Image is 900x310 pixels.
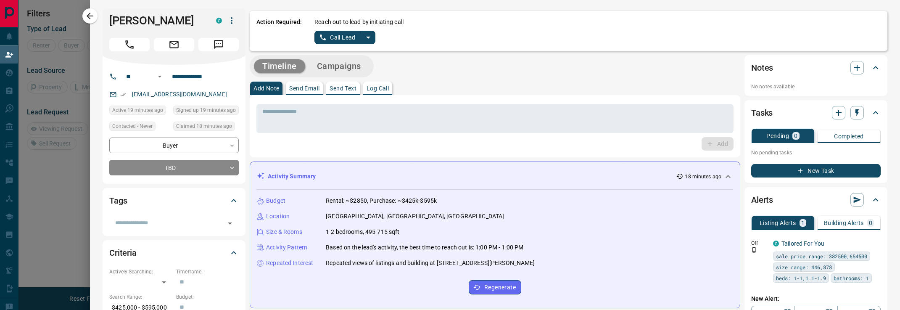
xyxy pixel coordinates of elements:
p: Size & Rooms [266,228,302,236]
span: Call [109,38,150,51]
p: [GEOGRAPHIC_DATA], [GEOGRAPHIC_DATA], [GEOGRAPHIC_DATA] [326,212,504,221]
h2: Tasks [751,106,773,119]
button: Regenerate [469,280,521,294]
button: Campaigns [309,59,370,73]
p: Reach out to lead by initiating call [314,18,404,26]
h2: Criteria [109,246,137,260]
p: Repeated views of listings and building at [STREET_ADDRESS][PERSON_NAME] [326,259,535,268]
span: Claimed 18 minutes ago [176,122,232,130]
div: Notes [751,58,881,78]
span: Contacted - Never [112,122,153,130]
div: TBD [109,160,239,175]
p: Building Alerts [824,220,864,226]
span: Active 19 minutes ago [112,106,163,114]
p: Repeated Interest [266,259,313,268]
div: Buyer [109,138,239,153]
p: Off [751,239,768,247]
p: Add Note [253,85,279,91]
div: Tags [109,191,239,211]
a: [EMAIL_ADDRESS][DOMAIN_NAME] [132,91,227,98]
p: Based on the lead's activity, the best time to reach out is: 1:00 PM - 1:00 PM [326,243,523,252]
span: Signed up 19 minutes ago [176,106,236,114]
span: size range: 446,878 [776,263,832,271]
p: Search Range: [109,293,172,301]
div: Wed Oct 15 2025 [173,122,239,133]
span: beds: 1-1,1.1-1.9 [776,274,826,282]
p: Rental: ~$2850, Purchase: ~$425k-$595k [326,196,437,205]
p: Activity Summary [268,172,316,181]
p: Activity Pattern [266,243,307,252]
div: Wed Oct 15 2025 [173,106,239,117]
p: Timeframe: [176,268,239,276]
p: Listing Alerts [760,220,796,226]
button: Call Lead [314,31,361,44]
p: Budget [266,196,285,205]
p: Budget: [176,293,239,301]
p: Location [266,212,290,221]
p: 0 [869,220,872,226]
div: condos.ca [773,241,779,246]
span: bathrooms: 1 [834,274,869,282]
div: split button [314,31,375,44]
p: Send Email [289,85,319,91]
div: Tasks [751,103,881,123]
p: 18 minutes ago [685,173,721,180]
p: Send Text [330,85,356,91]
p: Actively Searching: [109,268,172,276]
p: No pending tasks [751,146,881,159]
p: Completed [834,133,864,139]
button: Open [224,217,236,229]
h1: [PERSON_NAME] [109,14,203,27]
h2: Alerts [751,193,773,207]
h2: Notes [751,61,773,74]
div: condos.ca [216,18,222,24]
span: sale price range: 382500,654500 [776,252,867,260]
p: 1 [801,220,805,226]
p: No notes available [751,83,881,90]
button: Open [155,72,165,82]
p: 1-2 bedrooms, 495-715 sqft [326,228,399,236]
button: New Task [751,164,881,178]
svg: Push Notification Only [751,247,757,253]
div: Wed Oct 15 2025 [109,106,169,117]
p: Log Call [367,85,389,91]
div: Alerts [751,190,881,210]
div: Criteria [109,243,239,263]
div: Activity Summary18 minutes ago [257,169,733,184]
a: Tailored For You [781,240,824,247]
p: Pending [766,133,789,139]
span: Message [198,38,239,51]
span: Email [154,38,194,51]
h2: Tags [109,194,127,207]
p: Action Required: [256,18,302,44]
button: Timeline [254,59,305,73]
p: New Alert: [751,294,881,303]
svg: Email Verified [120,92,126,98]
p: 0 [794,133,797,139]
